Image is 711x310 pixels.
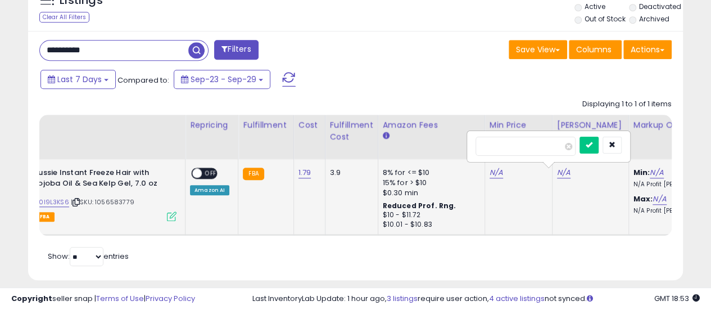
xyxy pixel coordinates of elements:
[653,194,666,205] a: N/A
[383,178,476,188] div: 15% for > $10
[383,119,480,131] div: Amazon Fees
[584,14,625,24] label: Out of Stock
[190,185,229,195] div: Amazon AI
[639,2,681,11] label: Deactivated
[96,293,144,304] a: Terms of Use
[174,70,270,89] button: Sep-23 - Sep-29
[387,293,418,304] a: 3 listings
[383,168,476,178] div: 8% for <= $10
[650,167,663,178] a: N/A
[33,168,170,191] b: Aussie Instant Freeze Hair with Jojoba Oil & Sea Kelp Gel, 7.0 oz
[214,40,258,60] button: Filters
[383,210,476,220] div: $10 - $11.72
[330,168,369,178] div: 3.9
[489,293,545,304] a: 4 active listings
[490,119,547,131] div: Min Price
[57,74,102,85] span: Last 7 Days
[71,197,134,206] span: | SKU: 1056583779
[252,294,700,304] div: Last InventoryLab Update: 1 hour ago, require user action, not synced.
[490,167,503,178] a: N/A
[35,212,55,222] span: FBA
[40,70,116,89] button: Last 7 Days
[11,294,195,304] div: seller snap | |
[31,197,69,207] a: B00I9L3KS6
[557,167,570,178] a: N/A
[383,188,476,198] div: $0.30 min
[117,75,169,86] span: Compared to:
[298,119,320,131] div: Cost
[298,167,311,178] a: 1.79
[48,251,129,262] span: Show: entries
[39,12,89,23] div: Clear All Filters
[639,14,669,24] label: Archived
[202,169,220,178] span: OFF
[190,119,233,131] div: Repricing
[243,119,288,131] div: Fulfillment
[383,201,456,210] b: Reduced Prof. Rng.
[383,220,476,230] div: $10.01 - $10.83
[8,168,176,220] div: ASIN:
[11,293,52,304] strong: Copyright
[330,119,373,143] div: Fulfillment Cost
[509,40,567,59] button: Save View
[146,293,195,304] a: Privacy Policy
[582,99,672,110] div: Displaying 1 to 1 of 1 items
[191,74,256,85] span: Sep-23 - Sep-29
[383,131,390,141] small: Amazon Fees.
[569,40,622,59] button: Columns
[584,2,605,11] label: Active
[623,40,672,59] button: Actions
[633,167,650,178] b: Min:
[557,119,624,131] div: [PERSON_NAME]
[576,44,612,55] span: Columns
[5,119,180,131] div: Title
[243,168,264,180] small: FBA
[654,293,700,304] span: 2025-10-7 18:53 GMT
[633,194,653,204] b: Max:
